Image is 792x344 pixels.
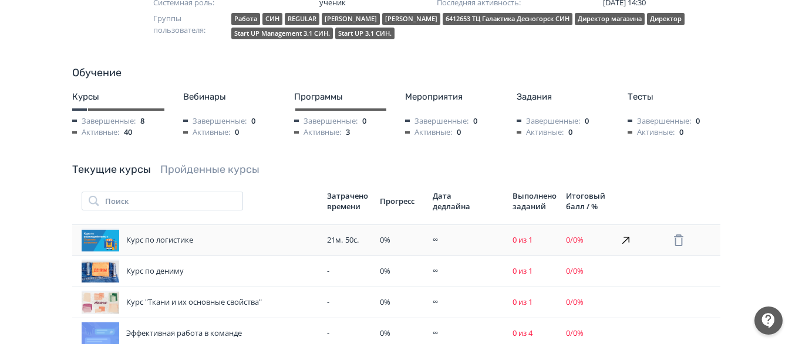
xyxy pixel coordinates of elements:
[327,265,370,277] div: -
[183,115,247,127] span: Завершенные:
[433,265,503,277] div: ∞
[285,13,319,25] div: REGULAR
[568,127,572,138] span: 0
[294,115,358,127] span: Завершенные:
[405,127,452,138] span: Активные:
[345,234,359,245] span: 50с.
[513,265,533,276] span: 0 из 1
[153,13,227,42] span: Группы пользователя:
[405,90,497,104] div: Мероприятия
[160,163,259,176] a: Пройденные курсы
[585,115,589,127] span: 0
[327,190,370,212] div: Затрачено времени
[251,115,255,127] span: 0
[647,13,685,25] div: Директор
[380,328,390,338] span: 0 %
[513,297,533,307] span: 0 из 1
[72,90,164,104] div: Курсы
[628,127,675,138] span: Активные:
[513,234,533,245] span: 0 из 1
[231,28,333,40] div: Start UP Management 3.1 СИН.
[327,328,370,339] div: -
[696,115,700,127] span: 0
[433,190,474,212] div: Дата дедлайна
[513,328,533,338] span: 0 из 4
[183,127,230,138] span: Активные:
[82,229,318,252] div: Курс по логистике
[433,297,503,308] div: ∞
[566,234,584,245] span: 0 / 0 %
[335,28,395,40] div: Start UP 3.1 СИН.
[72,65,720,81] div: Обучение
[124,127,132,138] span: 40
[140,115,144,127] span: 8
[473,115,477,127] span: 0
[262,13,282,25] div: СИН
[72,127,119,138] span: Активные:
[457,127,461,138] span: 0
[566,328,584,338] span: 0 / 0 %
[322,13,380,25] div: [PERSON_NAME]
[433,328,503,339] div: ∞
[517,127,564,138] span: Активные:
[294,90,386,104] div: Программы
[443,13,572,25] div: 6412653 ТЦ Галактика Десногорск СИН
[72,115,136,127] span: Завершенные:
[380,196,423,206] div: Прогресс
[82,291,318,314] div: Курс "Ткани и их основные свойства"
[294,127,341,138] span: Активные:
[362,115,366,127] span: 0
[380,297,390,307] span: 0 %
[679,127,683,138] span: 0
[628,90,720,104] div: Тесты
[380,265,390,276] span: 0 %
[566,265,584,276] span: 0 / 0 %
[628,115,691,127] span: Завершенные:
[327,297,370,308] div: -
[327,234,343,245] span: 21м.
[72,163,151,176] a: Текущие курсы
[382,13,440,25] div: [PERSON_NAME]
[235,127,239,138] span: 0
[517,90,609,104] div: Задания
[82,260,318,283] div: Курс по дениму
[231,13,260,25] div: Работа
[346,127,350,138] span: 3
[566,190,609,212] div: Итоговый балл / %
[566,297,584,307] span: 0 / 0 %
[183,90,275,104] div: Вебинары
[380,234,390,245] span: 0 %
[575,13,645,25] div: Директор магазина
[513,190,557,212] div: Выполнено заданий
[405,115,469,127] span: Завершенные:
[433,234,503,246] div: ∞
[517,115,580,127] span: Завершенные:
